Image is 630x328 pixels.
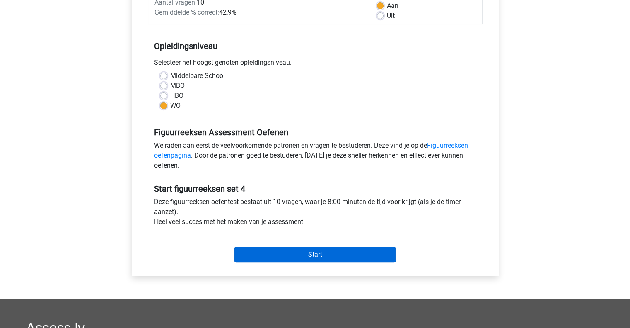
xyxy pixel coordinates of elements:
label: Aan [387,1,398,11]
input: Start [234,247,396,262]
div: Deze figuurreeksen oefentest bestaat uit 10 vragen, waar je 8:00 minuten de tijd voor krijgt (als... [148,197,483,230]
span: Gemiddelde % correct: [154,8,219,16]
label: Uit [387,11,395,21]
h5: Figuurreeksen Assessment Oefenen [154,127,476,137]
label: Middelbare School [170,71,225,81]
label: HBO [170,91,183,101]
label: MBO [170,81,185,91]
h5: Opleidingsniveau [154,38,476,54]
div: 42,9% [148,7,371,17]
h5: Start figuurreeksen set 4 [154,184,476,194]
div: We raden aan eerst de veelvoorkomende patronen en vragen te bestuderen. Deze vind je op de . Door... [148,141,483,174]
div: Selecteer het hoogst genoten opleidingsniveau. [148,58,483,71]
label: WO [170,101,181,111]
